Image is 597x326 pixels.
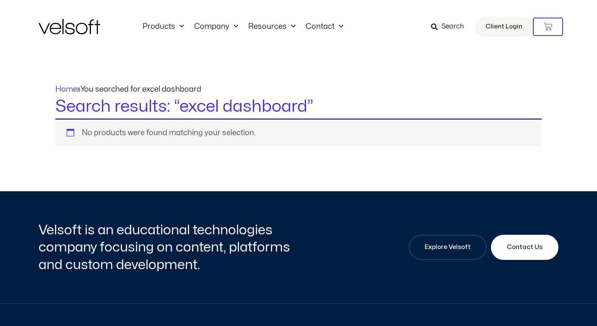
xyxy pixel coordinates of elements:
[491,235,558,260] a: Contact Us
[80,86,201,93] span: You searched for excel dashboard
[55,86,201,93] span: »
[55,118,542,146] div: No products were found matching your selection.
[39,19,100,34] img: Velsoft Training Materials
[55,95,542,118] h1: Search results: “excel dashboard”
[138,22,348,31] nav: Menu
[55,86,77,93] a: Home
[138,22,189,31] a: ProductsMenu Toggle
[243,22,301,31] a: ResourcesMenu Toggle
[507,242,542,252] span: Contact Us
[431,20,470,34] a: Search
[441,21,464,32] span: Search
[425,242,471,252] span: Explore Velsoft
[189,22,243,31] a: CompanyMenu Toggle
[39,221,296,274] h2: Velsoft is an educational technologies company focusing on content, platforms and custom developm...
[485,21,522,32] span: Client Login
[475,17,533,37] a: Client Login
[409,235,487,260] a: Explore Velsoft
[301,22,348,31] a: ContactMenu Toggle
